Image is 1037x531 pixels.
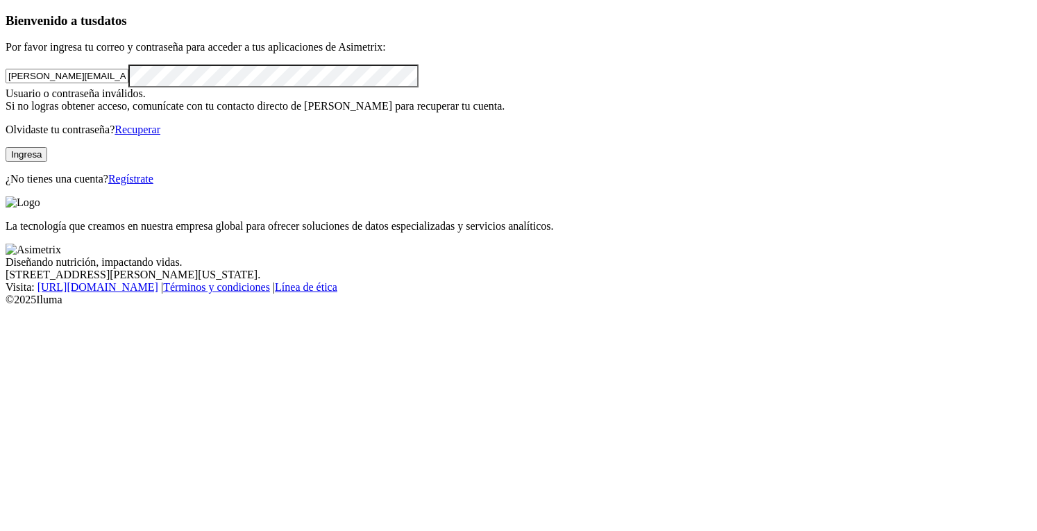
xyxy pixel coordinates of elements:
[6,196,40,209] img: Logo
[6,147,47,162] button: Ingresa
[6,69,128,83] input: Tu correo
[6,256,1031,269] div: Diseñando nutrición, impactando vidas.
[6,173,1031,185] p: ¿No tienes una cuenta?
[37,281,158,293] a: [URL][DOMAIN_NAME]
[6,41,1031,53] p: Por favor ingresa tu correo y contraseña para acceder a tus aplicaciones de Asimetrix:
[115,124,160,135] a: Recuperar
[6,124,1031,136] p: Olvidaste tu contraseña?
[6,244,61,256] img: Asimetrix
[163,281,270,293] a: Términos y condiciones
[6,220,1031,233] p: La tecnología que creamos en nuestra empresa global para ofrecer soluciones de datos especializad...
[108,173,153,185] a: Regístrate
[6,269,1031,281] div: [STREET_ADDRESS][PERSON_NAME][US_STATE].
[6,13,1031,28] h3: Bienvenido a tus
[6,87,1031,112] div: Usuario o contraseña inválidos. Si no logras obtener acceso, comunícate con tu contacto directo d...
[6,281,1031,294] div: Visita : | |
[97,13,127,28] span: datos
[275,281,337,293] a: Línea de ética
[6,294,1031,306] div: © 2025 Iluma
